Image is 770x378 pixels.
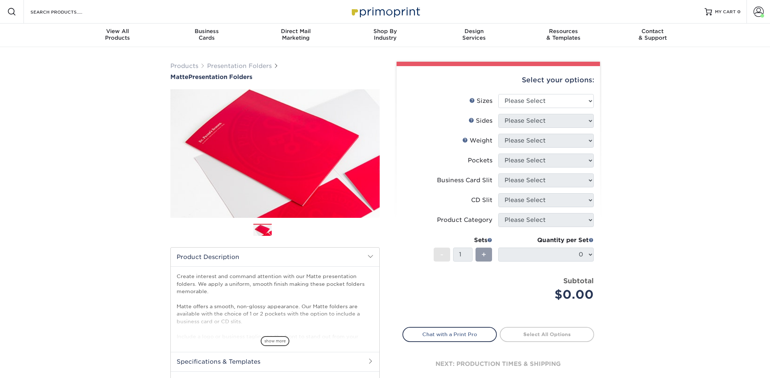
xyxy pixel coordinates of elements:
div: Sizes [469,97,492,105]
span: + [481,249,486,260]
div: Weight [462,136,492,145]
span: View All [73,28,162,35]
div: Select your options: [402,66,594,94]
div: Pockets [468,156,492,165]
a: Resources& Templates [519,24,608,47]
span: - [440,249,444,260]
div: Sides [469,116,492,125]
div: & Support [608,28,697,41]
span: Direct Mail [251,28,340,35]
a: Chat with a Print Pro [402,327,497,342]
span: Contact [608,28,697,35]
div: Business Card Slit [437,176,492,185]
a: Presentation Folders [207,62,272,69]
h1: Presentation Folders [170,73,380,80]
a: Select All Options [500,327,594,342]
a: MattePresentation Folders [170,73,380,80]
a: Contact& Support [608,24,697,47]
a: Shop ByIndustry [340,24,430,47]
span: Shop By [340,28,430,35]
span: Resources [519,28,608,35]
div: Industry [340,28,430,41]
span: MY CART [715,9,736,15]
span: Matte [170,73,188,80]
div: Cards [162,28,251,41]
h2: Specifications & Templates [171,352,379,371]
input: SEARCH PRODUCTS..... [30,7,101,16]
a: Products [170,62,198,69]
img: Primoprint [348,4,422,19]
a: View AllProducts [73,24,162,47]
div: Sets [434,236,492,245]
span: 0 [737,9,741,14]
div: Quantity per Set [498,236,594,245]
div: CD Slit [471,196,492,205]
a: Direct MailMarketing [251,24,340,47]
img: Presentation Folders 01 [253,224,272,237]
img: Presentation Folders 02 [278,221,296,239]
span: Design [430,28,519,35]
div: Marketing [251,28,340,41]
div: Product Category [437,216,492,224]
div: Products [73,28,162,41]
img: Matte 01 [170,81,380,226]
a: BusinessCards [162,24,251,47]
a: DesignServices [430,24,519,47]
div: $0.00 [504,286,594,303]
span: Business [162,28,251,35]
div: Services [430,28,519,41]
strong: Subtotal [563,277,594,285]
h2: Product Description [171,248,379,266]
span: show more [261,336,289,346]
div: & Templates [519,28,608,41]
